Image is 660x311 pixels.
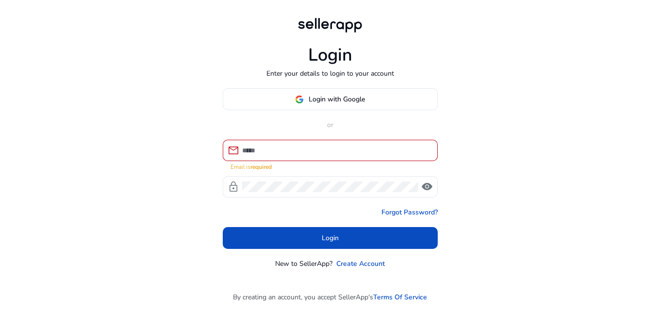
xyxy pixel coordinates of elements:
[308,45,352,65] h1: Login
[231,161,430,171] mat-error: Email is
[309,94,365,104] span: Login with Google
[373,292,427,302] a: Terms Of Service
[421,181,433,193] span: visibility
[228,181,239,193] span: lock
[223,227,438,249] button: Login
[275,259,332,269] p: New to SellerApp?
[266,68,394,79] p: Enter your details to login to your account
[336,259,385,269] a: Create Account
[228,145,239,156] span: mail
[381,207,438,217] a: Forgot Password?
[322,233,339,243] span: Login
[250,163,272,171] strong: required
[295,95,304,104] img: google-logo.svg
[223,120,438,130] p: or
[223,88,438,110] button: Login with Google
